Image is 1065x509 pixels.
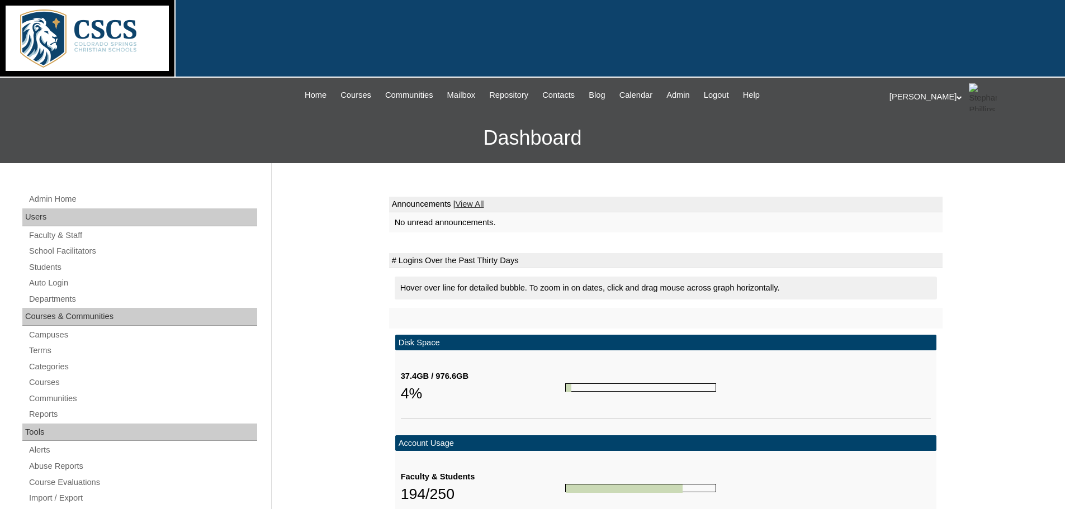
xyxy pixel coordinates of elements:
td: # Logins Over the Past Thirty Days [389,253,943,269]
span: Contacts [542,89,575,102]
div: Hover over line for detailed bubble. To zoom in on dates, click and drag mouse across graph horiz... [395,277,937,299]
a: Help [737,89,765,102]
a: Students [28,260,257,274]
a: Communities [380,89,439,102]
a: Communities [28,392,257,406]
span: Communities [385,89,433,102]
span: Blog [589,89,605,102]
a: Departments [28,292,257,306]
div: Tools [22,424,257,441]
a: Auto Login [28,276,257,290]
h3: Dashboard [6,113,1059,163]
a: Contacts [537,89,580,102]
div: 194/250 [401,483,565,505]
a: Faculty & Staff [28,229,257,242]
span: Home [305,89,326,102]
a: Abuse Reports [28,459,257,473]
a: Course Evaluations [28,475,257,489]
a: School Facilitators [28,244,257,258]
a: Import / Export [28,491,257,505]
div: Users [22,208,257,226]
a: Courses [335,89,377,102]
a: Mailbox [442,89,481,102]
div: 4% [401,382,565,405]
a: Admin [661,89,695,102]
a: Admin Home [28,192,257,206]
div: 37.4GB / 976.6GB [401,370,565,382]
span: Logout [704,89,729,102]
span: Admin [666,89,690,102]
span: Calendar [619,89,652,102]
a: Terms [28,344,257,358]
a: Logout [698,89,735,102]
img: Stephanie Phillips [969,83,997,111]
a: Courses [28,375,257,389]
a: Categories [28,360,257,374]
div: [PERSON_NAME] [889,83,1054,111]
span: Courses [340,89,371,102]
a: Reports [28,407,257,421]
span: Help [743,89,760,102]
td: Account Usage [395,435,936,451]
a: Home [299,89,332,102]
a: Calendar [614,89,658,102]
div: Courses & Communities [22,308,257,326]
td: Disk Space [395,335,936,351]
a: Blog [583,89,610,102]
a: View All [455,199,484,208]
img: logo-white.png [6,6,169,71]
td: Announcements | [389,197,943,212]
span: Mailbox [447,89,476,102]
span: Repository [489,89,528,102]
td: No unread announcements. [389,212,943,233]
a: Alerts [28,443,257,457]
div: Faculty & Students [401,471,565,483]
a: Campuses [28,328,257,342]
a: Repository [484,89,534,102]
